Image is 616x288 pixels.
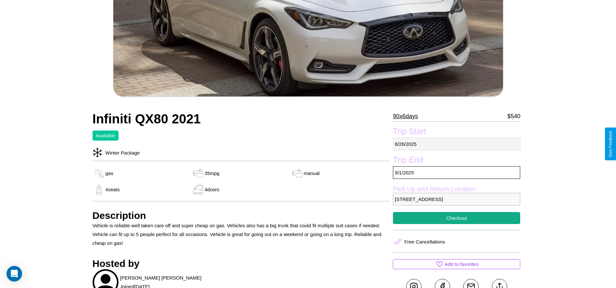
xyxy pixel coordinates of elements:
p: 90 x 6 days [393,111,418,121]
button: Add to favorites [393,259,520,269]
img: gas [192,169,205,178]
h3: Description [93,210,390,221]
label: Pick Up and Return Location [393,185,520,193]
p: 9 / 1 / 2025 [393,166,520,179]
img: gas [192,185,205,194]
p: 4 seats [106,185,120,194]
p: 4 doors [205,185,220,194]
p: 35 mpg [205,169,220,178]
label: Trip End [393,155,520,166]
img: gas [93,169,106,178]
p: Available [96,131,116,140]
button: Checkout [393,212,520,224]
img: gas [93,185,106,194]
p: [STREET_ADDRESS] [393,193,520,206]
p: 8 / 26 / 2025 [393,138,520,150]
p: Vehicle is reliable well taken care off and super cheap on gas. Vehicles also has a big trunk tha... [93,221,390,247]
label: Trip Start [393,127,520,138]
p: Winter Package [102,148,140,157]
p: gas [106,169,113,178]
h3: Hosted by [93,258,390,269]
div: Give Feedback [608,131,613,157]
img: gas [291,169,304,178]
p: manual [304,169,320,178]
p: Add to favorites [445,260,478,269]
p: Free Cancellations [404,237,445,246]
p: $ 540 [507,111,520,121]
div: Open Intercom Messenger [6,266,22,282]
p: [PERSON_NAME] [PERSON_NAME] [120,273,202,282]
h2: Infiniti QX80 2021 [93,112,390,126]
